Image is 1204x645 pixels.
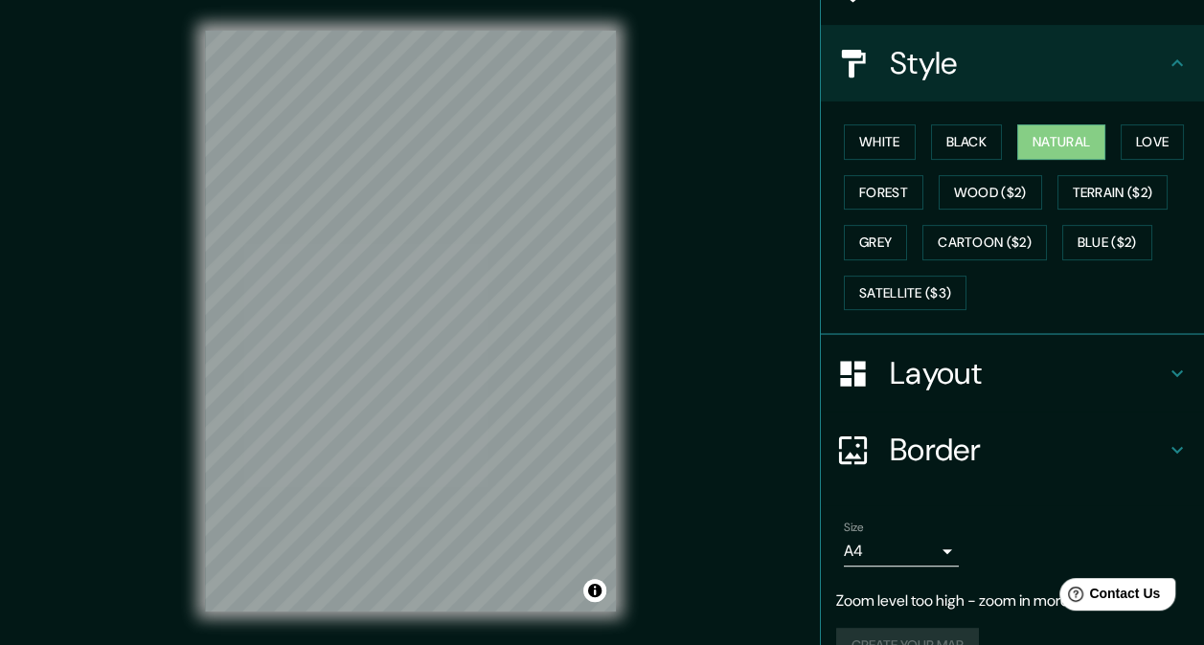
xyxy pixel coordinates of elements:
[1034,570,1183,624] iframe: Help widget launcher
[939,175,1042,211] button: Wood ($2)
[1017,124,1105,160] button: Natural
[1121,124,1184,160] button: Love
[931,124,1003,160] button: Black
[844,225,907,260] button: Grey
[1062,225,1152,260] button: Blue ($2)
[844,536,959,567] div: A4
[1057,175,1169,211] button: Terrain ($2)
[821,411,1204,488] div: Border
[844,175,923,211] button: Forest
[844,276,966,311] button: Satellite ($3)
[821,335,1204,411] div: Layout
[844,520,864,536] label: Size
[205,31,616,612] canvas: Map
[922,225,1047,260] button: Cartoon ($2)
[836,589,1189,612] p: Zoom level too high - zoom in more
[890,354,1166,392] h4: Layout
[821,25,1204,101] div: Style
[583,579,606,602] button: Toggle attribution
[890,431,1166,469] h4: Border
[844,124,916,160] button: White
[890,44,1166,82] h4: Style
